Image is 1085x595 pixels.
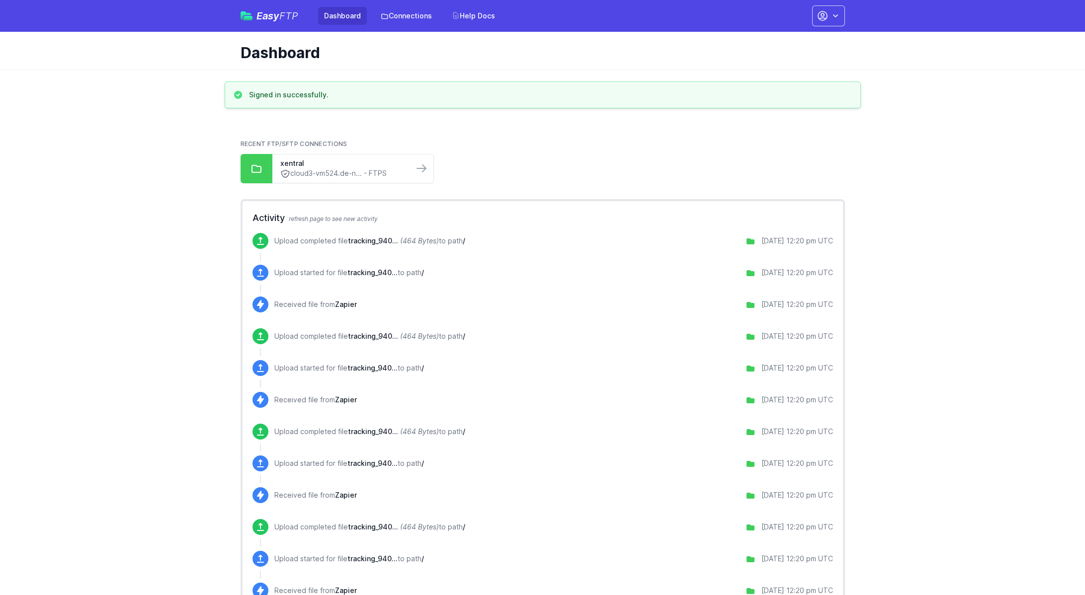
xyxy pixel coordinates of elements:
span: tracking_9400150105501174328792.xml [348,236,398,245]
span: tracking_9400150206217294386137.xml [348,522,398,531]
span: / [421,268,424,277]
a: Dashboard [318,7,367,25]
img: easyftp_logo.png [241,11,252,20]
span: tracking_9400150105501174328846.xml [347,459,398,467]
div: [DATE] 12:20 pm UTC [761,236,833,246]
a: cloud3-vm524.de-n... - FTPS [280,168,406,179]
span: / [421,364,424,372]
span: tracking_9400150105501174328808.xml [347,364,398,372]
span: / [421,459,424,467]
span: refresh page to see new activity [289,215,378,223]
span: tracking_9400150105501174328792.xml [347,268,398,277]
span: tracking_9400150105501174328846.xml [348,427,398,436]
p: Upload completed file to path [274,427,465,437]
p: Upload completed file to path [274,331,465,341]
span: / [463,236,465,245]
i: (464 Bytes) [400,427,439,436]
span: / [421,554,424,563]
span: / [463,332,465,340]
p: Upload started for file to path [274,268,424,278]
p: Upload started for file to path [274,554,424,564]
h2: Activity [252,211,833,225]
div: [DATE] 12:20 pm UTC [761,490,833,500]
div: [DATE] 12:20 pm UTC [761,522,833,532]
h1: Dashboard [241,44,837,62]
span: Zapier [335,491,357,499]
a: xentral [280,158,406,168]
span: / [463,522,465,531]
span: Zapier [335,395,357,404]
div: [DATE] 12:20 pm UTC [761,299,833,309]
div: [DATE] 12:20 pm UTC [761,427,833,437]
p: Received file from [274,299,357,309]
p: Received file from [274,395,357,405]
span: tracking_9400150105501174328808.xml [348,332,398,340]
div: [DATE] 12:20 pm UTC [761,268,833,278]
div: [DATE] 12:20 pm UTC [761,331,833,341]
h2: Recent FTP/SFTP Connections [241,140,845,148]
span: Zapier [335,586,357,595]
h3: Signed in successfully. [249,90,329,100]
div: [DATE] 12:20 pm UTC [761,363,833,373]
i: (464 Bytes) [400,236,439,245]
p: Upload started for file to path [274,458,424,468]
div: [DATE] 12:20 pm UTC [761,458,833,468]
a: Help Docs [446,7,501,25]
p: Received file from [274,490,357,500]
span: / [463,427,465,436]
div: [DATE] 12:20 pm UTC [761,395,833,405]
i: (464 Bytes) [400,522,439,531]
i: (464 Bytes) [400,332,439,340]
p: Upload completed file to path [274,522,465,532]
span: FTP [279,10,298,22]
span: tracking_9400150206217294386137.xml [347,554,398,563]
div: [DATE] 12:20 pm UTC [761,554,833,564]
p: Upload started for file to path [274,363,424,373]
span: Easy [256,11,298,21]
span: Zapier [335,300,357,308]
p: Upload completed file to path [274,236,465,246]
a: Connections [375,7,438,25]
a: EasyFTP [241,11,298,21]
